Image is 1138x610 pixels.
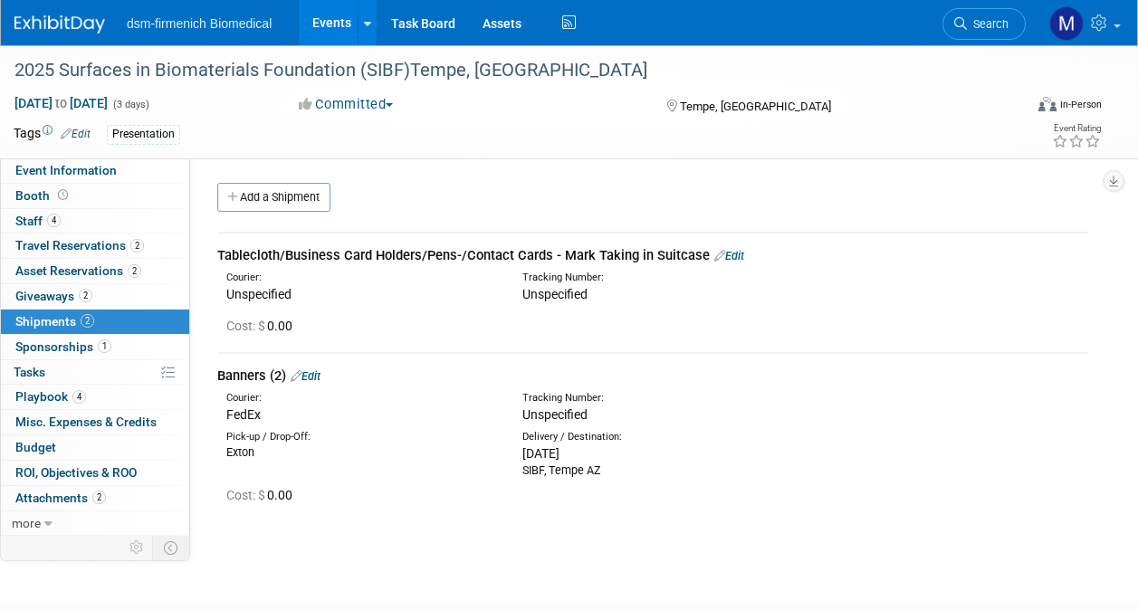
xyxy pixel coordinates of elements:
button: Committed [292,95,400,114]
span: Sponsorships [15,339,111,354]
span: Unspecified [522,287,588,301]
a: ROI, Objectives & ROO [1,461,189,485]
span: [DATE] [DATE] [14,95,109,111]
span: Giveaways [15,289,92,303]
a: more [1,511,189,536]
a: Edit [291,369,320,383]
span: 0.00 [226,488,300,502]
span: 4 [72,390,86,404]
span: Shipments [15,314,94,329]
a: Booth [1,184,189,208]
a: Misc. Expenses & Credits [1,410,189,434]
span: 1 [98,339,111,353]
span: Tasks [14,365,45,379]
a: Staff4 [1,209,189,234]
span: Budget [15,440,56,454]
a: Event Information [1,158,189,183]
td: Toggle Event Tabs [153,536,190,559]
span: 2 [92,491,106,504]
div: SIBF, Tempe AZ [522,462,791,479]
div: Event Format [943,94,1102,121]
img: Format-Inperson.png [1038,97,1057,111]
a: Search [942,8,1026,40]
span: 2 [79,289,92,302]
div: [DATE] [522,444,791,462]
span: Search [967,17,1009,31]
div: Tablecloth/Business Card Holders/Pens-/Contact Cards - Mark Taking in Suitcase [217,246,1088,265]
span: Misc. Expenses & Credits [15,415,157,429]
a: Sponsorships1 [1,335,189,359]
a: Giveaways2 [1,284,189,309]
div: FedEx [226,405,495,424]
div: Courier: [226,391,495,405]
span: 2 [128,264,141,278]
a: Budget [1,435,189,460]
span: Playbook [15,389,86,404]
a: Tasks [1,360,189,385]
div: Delivery / Destination: [522,430,791,444]
td: Personalize Event Tab Strip [121,536,153,559]
span: Booth not reserved yet [54,188,72,202]
div: 2025 Surfaces in Biomaterials Foundation (SIBF)Tempe, [GEOGRAPHIC_DATA] [8,54,1009,87]
span: Staff [15,214,61,228]
span: 2 [130,239,144,253]
span: to [53,96,70,110]
div: Tracking Number: [522,271,865,285]
div: Courier: [226,271,495,285]
td: Tags [14,124,91,145]
img: Melanie Davison [1049,6,1084,41]
div: Banners (2) [217,367,1088,386]
span: Tempe, [GEOGRAPHIC_DATA] [680,100,831,113]
span: more [12,516,41,530]
a: Playbook4 [1,385,189,409]
span: ROI, Objectives & ROO [15,465,137,480]
span: Event Information [15,163,117,177]
span: 2 [81,314,94,328]
div: Event Rating [1052,124,1101,133]
a: Shipments2 [1,310,189,334]
span: Attachments [15,491,106,505]
span: Booth [15,188,72,203]
span: Travel Reservations [15,238,144,253]
a: Edit [714,249,744,262]
span: Cost: $ [226,488,267,502]
span: Cost: $ [226,319,267,333]
a: Asset Reservations2 [1,259,189,283]
a: Add a Shipment [217,183,330,212]
a: Edit [61,128,91,140]
div: In-Person [1059,98,1102,111]
span: 0.00 [226,319,300,333]
a: Travel Reservations2 [1,234,189,258]
div: Presentation [107,125,180,144]
span: 4 [47,214,61,227]
div: Tracking Number: [522,391,865,405]
a: Attachments2 [1,486,189,510]
div: Pick-up / Drop-Off: [226,430,495,444]
span: Asset Reservations [15,263,141,278]
span: (3 days) [111,99,149,110]
span: dsm-firmenich Biomedical [127,16,272,31]
div: Unspecified [226,285,495,303]
img: ExhibitDay [14,15,105,33]
span: Unspecified [522,407,588,422]
div: Exton [226,444,495,461]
